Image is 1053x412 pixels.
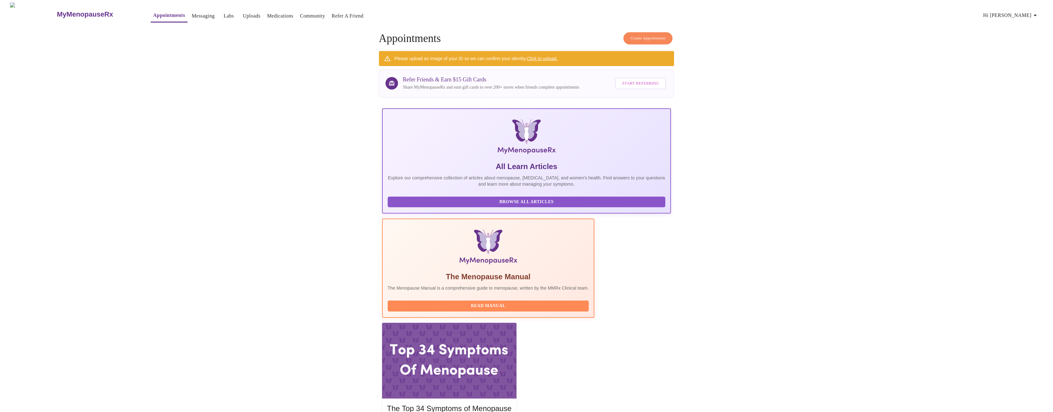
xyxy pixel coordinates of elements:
[403,84,579,90] p: Share MyMenopauseRx and earn gift cards to over 200+ stores when friends complete appointments
[431,119,622,157] img: MyMenopauseRx Logo
[153,11,185,20] a: Appointments
[224,12,234,20] a: Labs
[615,78,666,89] button: Start Referring
[240,10,263,22] button: Uploads
[265,10,296,22] button: Medications
[403,76,579,83] h3: Refer Friends & Earn $15 Gift Cards
[388,197,666,208] button: Browse All Articles
[983,11,1039,20] span: Hi [PERSON_NAME]
[527,56,557,61] a: Click to upload.
[623,32,673,44] button: Create Appointment
[394,198,659,206] span: Browse All Articles
[379,32,674,45] h4: Appointments
[329,10,366,22] button: Refer a Friend
[192,12,214,20] a: Messaging
[388,301,589,312] button: Read Manual
[388,285,589,291] p: The Menopause Manual is a comprehensive guide to menopause, written by the MMRx Clinical team.
[219,10,239,22] button: Labs
[388,175,666,187] p: Explore our comprehensive collection of articles about menopause, [MEDICAL_DATA], and women's hea...
[388,162,666,172] h5: All Learn Articles
[57,10,113,18] h3: MyMenopauseRx
[420,229,557,267] img: Menopause Manual
[300,12,325,20] a: Community
[297,10,328,22] button: Community
[622,80,659,87] span: Start Referring
[981,9,1041,22] button: Hi [PERSON_NAME]
[189,10,217,22] button: Messaging
[56,3,138,25] a: MyMenopauseRx
[388,303,591,308] a: Read Manual
[394,302,583,310] span: Read Manual
[388,199,667,204] a: Browse All Articles
[395,53,558,64] div: Please upload an image of your ID so we can confirm your identity.
[243,12,261,20] a: Uploads
[614,75,668,92] a: Start Referring
[631,35,666,42] span: Create Appointment
[267,12,293,20] a: Medications
[10,3,56,26] img: MyMenopauseRx Logo
[388,272,589,282] h5: The Menopause Manual
[332,12,364,20] a: Refer a Friend
[151,9,188,23] button: Appointments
